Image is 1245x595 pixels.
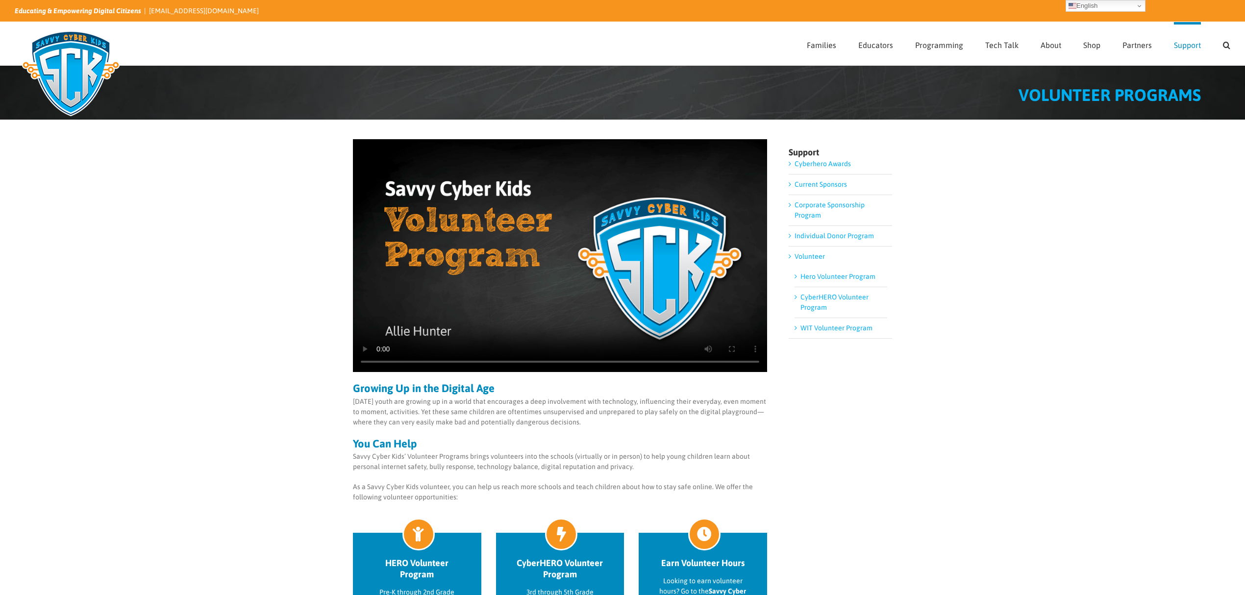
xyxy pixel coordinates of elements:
span: Families [807,41,836,49]
a: Educators [858,22,893,65]
a: Programming [915,22,963,65]
a: Current Sponsors [795,180,847,188]
h4: Support [789,148,892,157]
a: Shop [1083,22,1100,65]
span: Shop [1083,41,1100,49]
span: VOLUNTEER PROGRAMS [1019,85,1201,104]
span: Programming [915,41,963,49]
img: en [1069,2,1076,10]
strong: You Can Help [353,437,417,450]
p: Savvy Cyber Kids’ Volunteer Programs brings volunteers into the schools (virtually or in person) ... [353,451,767,472]
img: Savvy Cyber Kids Logo [15,25,127,123]
span: Support [1174,41,1201,49]
a: Partners [1122,22,1152,65]
a: Hero Volunteer Program [800,273,875,280]
a: About [1041,22,1061,65]
a: Individual Donor Program [795,232,874,240]
a: Support [1174,22,1201,65]
i: Educating & Empowering Digital Citizens [15,7,141,15]
a: [EMAIL_ADDRESS][DOMAIN_NAME] [149,7,259,15]
a: Cyberhero Awards [795,160,851,168]
a: Earn Volunteer Hours [656,557,750,569]
a: Search [1223,22,1230,65]
a: Families [807,22,836,65]
span: Partners [1122,41,1152,49]
a: CyberHERO Volunteer Program [800,293,869,311]
span: Tech Talk [985,41,1019,49]
nav: Main Menu [807,22,1230,65]
a: Corporate Sponsorship Program [795,201,865,219]
a: Volunteer [795,252,825,260]
strong: Growing Up in the Digital Age [353,382,495,395]
span: Educators [858,41,893,49]
a: HERO Volunteer Program [370,557,464,580]
p: [DATE] youth are growing up in a world that encourages a deep involvement with technology, influe... [353,397,767,427]
a: WIT Volunteer Program [800,324,872,332]
a: Tech Talk [985,22,1019,65]
span: About [1041,41,1061,49]
p: As a Savvy Cyber Kids volunteer, you can help us reach more schools and teach children about how ... [353,482,767,502]
a: CyberHERO Volunteer Program [513,557,607,580]
video: Sorry, your browser doesn't support embedded videos. [353,139,767,372]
